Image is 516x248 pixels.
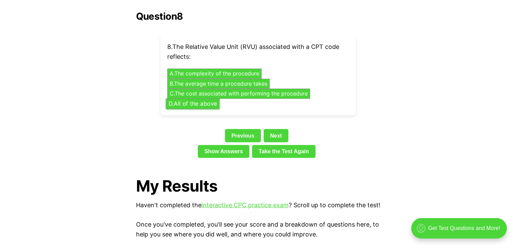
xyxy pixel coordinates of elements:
[167,42,349,62] p: 8 . The Relative Value Unit (RVU) associated with a CPT code reflects:
[405,215,516,248] iframe: portal-trigger
[136,177,380,195] h1: My Results
[198,145,249,158] a: Show Answers
[167,89,310,99] button: C.The cost associated with performing the procedure
[225,129,261,142] a: Previous
[136,200,380,210] p: Haven't completed the ? Scroll up to complete the test!
[264,129,288,142] a: Next
[136,220,380,240] p: Once you've completed, you'll see your score and a breakdown of questions here, to help you see w...
[252,145,316,158] a: Take the Test Again
[202,201,289,209] a: interactive CPC practice exam
[166,99,219,109] button: D.All of the above
[136,11,380,22] h2: Question 8
[167,79,270,89] button: B.The average time a procedure takes
[167,69,262,79] button: A.The complexity of the procedure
